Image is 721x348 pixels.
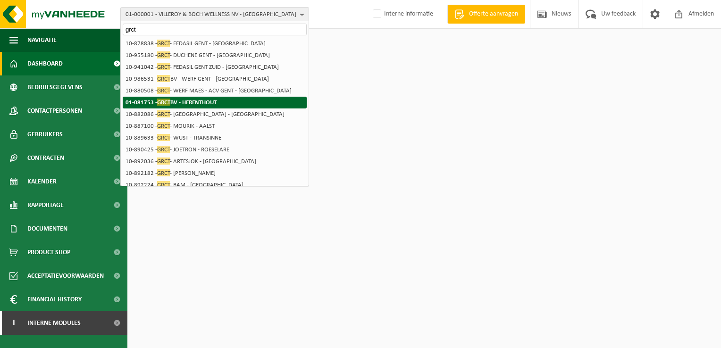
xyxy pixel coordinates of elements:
li: 10-892224 - - BAM - [GEOGRAPHIC_DATA] [123,179,307,191]
span: Interne modules [27,311,81,335]
strong: 01-081753 - BV - HERENTHOUT [126,99,217,106]
li: 10-986531 - BV - WERF GENT - [GEOGRAPHIC_DATA] [123,73,307,85]
span: Rapportage [27,193,64,217]
span: Dashboard [27,52,63,75]
li: 10-880508 - - WERF MAES - ACV GENT - [GEOGRAPHIC_DATA] [123,85,307,97]
span: GRCT [157,75,170,82]
span: GRCT [157,157,170,165]
span: Contracten [27,146,64,170]
li: 10-889633 - - WUST - TRANSINNE [123,132,307,144]
span: Offerte aanvragen [467,9,520,19]
span: Financial History [27,288,82,311]
li: 10-890425 - - JOETRON - ROESELARE [123,144,307,156]
span: Kalender [27,170,57,193]
span: 01-000001 - VILLEROY & BOCH WELLNESS NV - [GEOGRAPHIC_DATA] [126,8,296,22]
li: 10-882086 - - [GEOGRAPHIC_DATA] - [GEOGRAPHIC_DATA] [123,108,307,120]
span: GRCT [157,134,170,141]
span: Product Shop [27,240,70,264]
span: GRCT [157,169,170,176]
li: 10-941042 - - FEDASIL GENT ZUID - [GEOGRAPHIC_DATA] [123,61,307,73]
li: 10-878838 - - FEDASIL GENT - [GEOGRAPHIC_DATA] [123,38,307,50]
span: I [9,311,18,335]
li: 10-887100 - - MOURIK - AALST [123,120,307,132]
span: Acceptatievoorwaarden [27,264,104,288]
input: Zoeken naar gekoppelde vestigingen [123,24,307,35]
span: GRCT [157,87,170,94]
span: GRCT [157,63,170,70]
span: GRCT [157,146,170,153]
li: 10-955180 - - DUCHENE GENT - [GEOGRAPHIC_DATA] [123,50,307,61]
span: GRCT [157,40,170,47]
span: Gebruikers [27,123,63,146]
span: GRCT [157,122,170,129]
span: Bedrijfsgegevens [27,75,83,99]
span: GRCT [157,110,170,117]
button: 01-000001 - VILLEROY & BOCH WELLNESS NV - [GEOGRAPHIC_DATA] [120,7,309,21]
li: 10-892182 - - [PERSON_NAME] [123,167,307,179]
li: 10-892036 - - ARTESJOK - [GEOGRAPHIC_DATA] [123,156,307,167]
label: Interne informatie [371,7,433,21]
span: GRCT [157,181,170,188]
span: Documenten [27,217,67,240]
span: Contactpersonen [27,99,82,123]
span: GRCT [157,51,170,58]
a: Offerte aanvragen [447,5,525,24]
span: Navigatie [27,28,57,52]
span: GRCT [157,99,170,106]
